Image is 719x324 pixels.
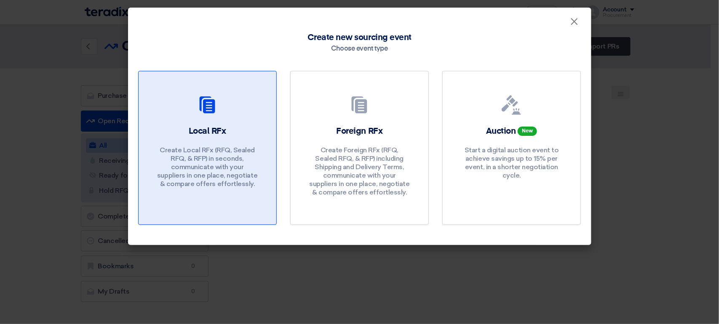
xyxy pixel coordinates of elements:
[518,127,537,136] span: New
[564,13,585,30] button: Close
[138,71,277,225] a: Local RFx Create Local RFx (RFQ, Sealed RFQ, & RFP) in seconds, communicate with your suppliers i...
[189,125,226,137] h2: Local RFx
[331,44,388,54] div: Choose event type
[307,31,412,44] span: Create new sourcing event
[442,71,581,225] a: Auction New Start a digital auction event to achieve savings up to 15% per event, in a shorter ne...
[570,15,579,32] span: ×
[486,127,516,135] span: Auction
[157,146,258,188] p: Create Local RFx (RFQ, Sealed RFQ, & RFP) in seconds, communicate with your suppliers in one plac...
[290,71,429,225] a: Foreign RFx Create Foreign RFx (RFQ, Sealed RFQ, & RFP) including Shipping and Delivery Terms, co...
[337,125,383,137] h2: Foreign RFx
[461,146,562,180] p: Start a digital auction event to achieve savings up to 15% per event, in a shorter negotiation cy...
[309,146,410,197] p: Create Foreign RFx (RFQ, Sealed RFQ, & RFP) including Shipping and Delivery Terms, communicate wi...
